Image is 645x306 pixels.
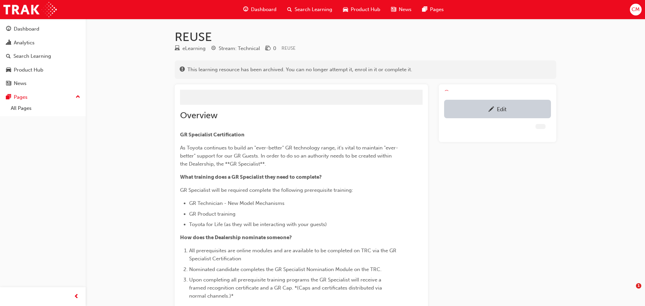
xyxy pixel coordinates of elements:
[251,6,276,13] span: Dashboard
[243,5,248,14] span: guage-icon
[211,46,216,52] span: target-icon
[189,266,382,272] span: Nominated candidate completes the GR Specialist Nomination Module on the TRC.
[3,91,83,103] button: Pages
[417,3,449,16] a: pages-iconPages
[13,52,51,60] div: Search Learning
[74,293,79,301] span: prev-icon
[622,283,638,299] iframe: Intercom live chat
[295,6,332,13] span: Search Learning
[14,66,43,74] div: Product Hub
[430,6,444,13] span: Pages
[488,106,494,113] span: pencil-icon
[3,50,83,62] a: Search Learning
[189,248,398,262] span: All prerequisites are online modules and are available to be completed on TRC via the GR Speciali...
[180,110,218,121] span: Overview
[497,106,507,113] div: Edit
[211,44,260,53] div: Stream
[76,93,80,101] span: up-icon
[6,26,11,32] span: guage-icon
[444,100,551,118] a: Edit
[14,39,35,47] div: Analytics
[386,3,417,16] a: news-iconNews
[351,6,380,13] span: Product Hub
[189,200,285,206] span: GR Technician - New Model Mechanisms
[189,277,383,299] span: Upon completing all prerequisite training programs the GR Specialist will receive a framed recogn...
[3,77,83,90] a: News
[187,66,412,74] span: This learning resource has been archived. You can no longer attempt it, enrol in it or complete it.
[3,37,83,49] a: Analytics
[6,40,11,46] span: chart-icon
[282,3,338,16] a: search-iconSearch Learning
[3,64,83,76] a: Product Hub
[182,45,206,52] div: eLearning
[175,46,180,52] span: learningResourceType_ELEARNING-icon
[189,221,327,227] span: Toyota for Life (as they will be interacting with your guests)
[399,6,412,13] span: News
[391,5,396,14] span: news-icon
[6,81,11,87] span: news-icon
[265,46,270,52] span: money-icon
[265,44,276,53] div: Price
[6,53,11,59] span: search-icon
[343,5,348,14] span: car-icon
[632,6,640,13] span: CM
[287,5,292,14] span: search-icon
[8,103,83,114] a: All Pages
[14,93,28,101] div: Pages
[180,174,322,180] span: What training does a GR Specialist they need to complete?
[338,3,386,16] a: car-iconProduct Hub
[3,23,83,35] a: Dashboard
[6,94,11,100] span: pages-icon
[282,45,296,51] span: Learning resource code
[14,80,27,87] div: News
[219,45,260,52] div: Stream: Technical
[180,187,353,193] span: GR Specialist will be required complete the following prerequisite training:
[238,3,282,16] a: guage-iconDashboard
[180,67,185,73] span: exclaim-icon
[180,234,292,241] span: How does the Dealership nominate someone?
[189,211,235,217] span: GR Product training
[630,4,642,15] button: CM
[6,67,11,73] span: car-icon
[175,44,206,53] div: Type
[14,25,39,33] div: Dashboard
[180,132,245,138] span: GR Specialist Certification
[3,21,83,91] button: DashboardAnalyticsSearch LearningProduct HubNews
[273,45,276,52] div: 0
[3,2,57,17] img: Trak
[422,5,427,14] span: pages-icon
[175,30,556,44] h1: REUSE
[636,283,641,289] span: 1
[180,145,398,167] span: As Toyota continues to build an "ever-better" GR technology range, it's vital to maintain "ever-b...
